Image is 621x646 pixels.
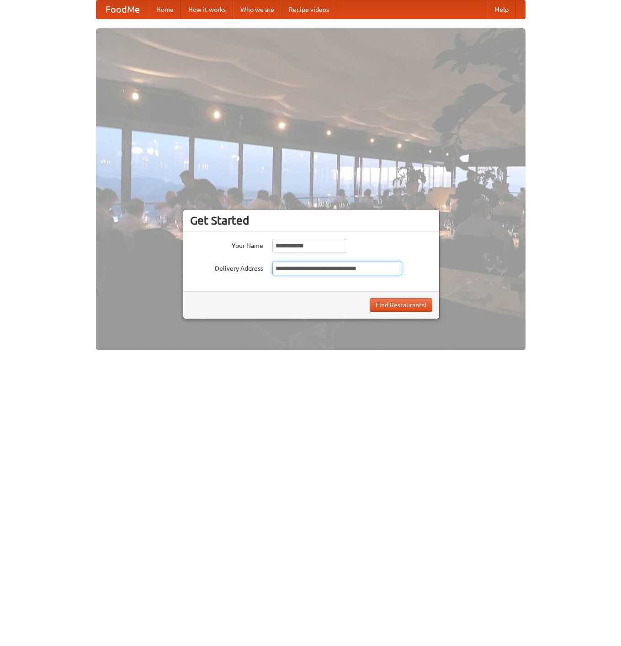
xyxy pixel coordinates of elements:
a: Help [488,0,516,19]
h3: Get Started [190,214,432,227]
a: Who we are [233,0,281,19]
a: Recipe videos [281,0,336,19]
a: How it works [181,0,233,19]
a: Home [149,0,181,19]
a: FoodMe [96,0,149,19]
button: Find Restaurants! [370,298,432,312]
label: Delivery Address [190,262,263,273]
label: Your Name [190,239,263,250]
